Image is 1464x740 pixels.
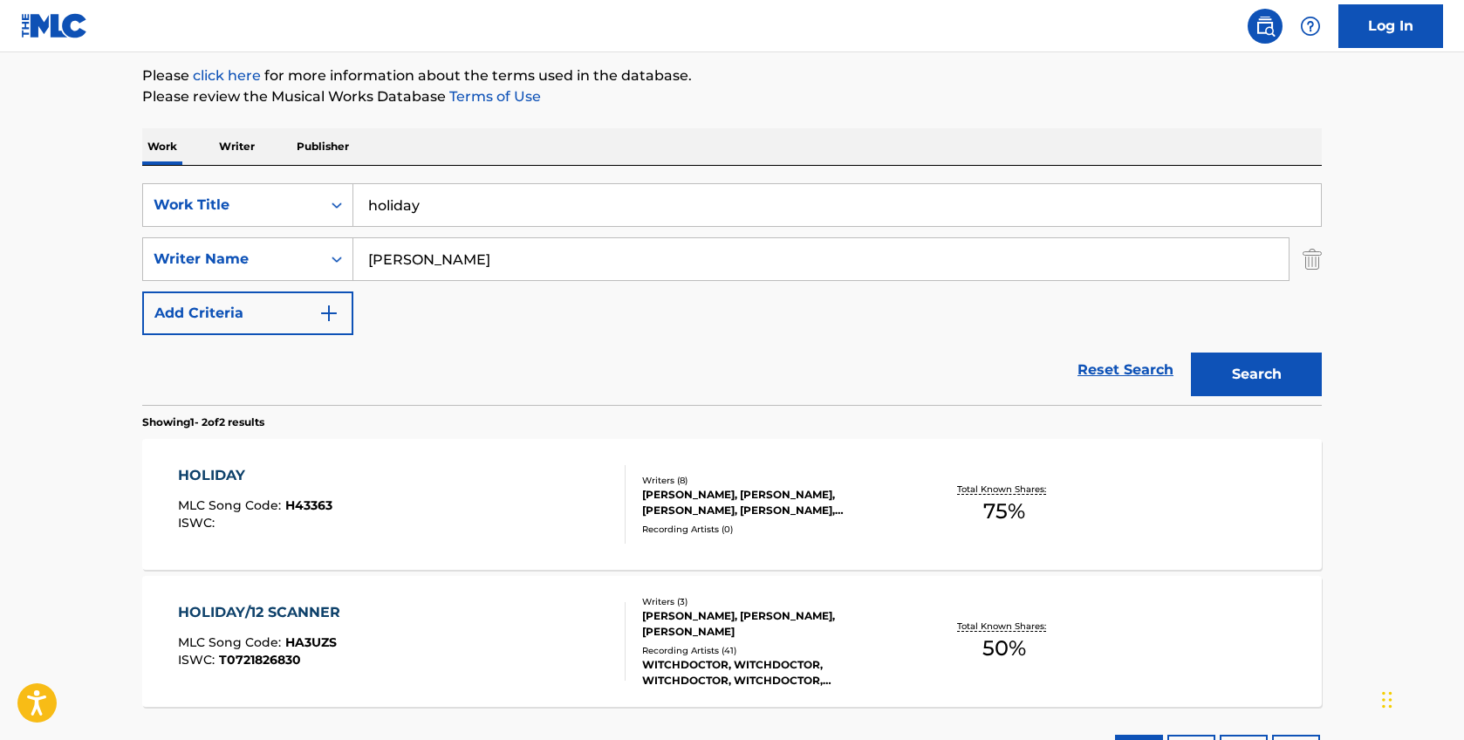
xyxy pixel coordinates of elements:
span: 50 % [982,633,1026,664]
span: ISWC : [178,515,219,531]
p: Showing 1 - 2 of 2 results [142,415,264,430]
p: Publisher [291,128,354,165]
div: [PERSON_NAME], [PERSON_NAME], [PERSON_NAME] [642,608,906,640]
p: Please for more information about the terms used in the database. [142,65,1322,86]
span: ISWC : [178,652,219,668]
img: MLC Logo [21,13,88,38]
span: 75 % [983,496,1025,527]
div: HOLIDAY [178,465,332,486]
span: H43363 [285,497,332,513]
img: 9d2ae6d4665cec9f34b9.svg [318,303,339,324]
p: Work [142,128,182,165]
a: HOLIDAY/12 SCANNERMLC Song Code:HA3UZSISWC:T0721826830Writers (3)[PERSON_NAME], [PERSON_NAME], [P... [142,576,1322,707]
p: Total Known Shares: [957,483,1050,496]
p: Total Known Shares: [957,620,1050,633]
div: WITCHDOCTOR, WITCHDOCTOR, WITCHDOCTOR, WITCHDOCTOR, WITCHDOCTOR [642,657,906,689]
span: T0721826830 [219,652,301,668]
img: help [1300,16,1321,37]
a: Reset Search [1069,351,1182,389]
a: Terms of Use [446,88,541,105]
div: Work Title [154,195,311,216]
div: Writers ( 3 ) [642,595,906,608]
button: Add Criteria [142,291,353,335]
button: Search [1191,353,1322,396]
form: Search Form [142,183,1322,405]
div: Writer Name [154,249,311,270]
div: Help [1293,9,1328,44]
div: Drag [1382,674,1392,726]
a: HOLIDAYMLC Song Code:H43363ISWC:Writers (8)[PERSON_NAME], [PERSON_NAME], [PERSON_NAME], [PERSON_N... [142,439,1322,570]
p: Writer [214,128,260,165]
div: [PERSON_NAME], [PERSON_NAME], [PERSON_NAME], [PERSON_NAME], [PERSON_NAME], [PERSON_NAME], [PERSON... [642,487,906,518]
img: search [1255,16,1276,37]
img: Delete Criterion [1303,237,1322,281]
div: Recording Artists ( 41 ) [642,644,906,657]
a: Log In [1338,4,1443,48]
div: HOLIDAY/12 SCANNER [178,602,349,623]
span: MLC Song Code : [178,634,285,650]
span: HA3UZS [285,634,337,650]
p: Please review the Musical Works Database [142,86,1322,107]
iframe: Chat Widget [1377,656,1464,740]
div: Recording Artists ( 0 ) [642,523,906,536]
a: click here [193,67,261,84]
div: Writers ( 8 ) [642,474,906,487]
a: Public Search [1248,9,1283,44]
span: MLC Song Code : [178,497,285,513]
